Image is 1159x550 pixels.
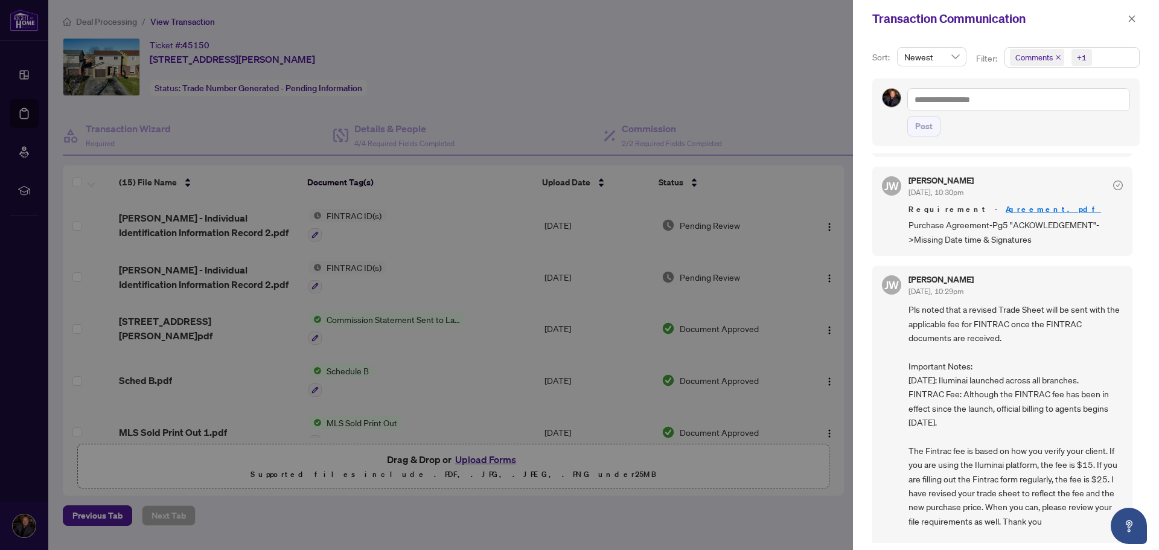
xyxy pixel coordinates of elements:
p: Sort: [872,51,892,64]
span: [DATE], 10:30pm [908,188,963,197]
p: Filter: [976,52,999,65]
span: Requirement - [908,203,1123,216]
div: Transaction Communication [872,10,1124,28]
button: Post [907,116,940,136]
span: close [1128,14,1136,23]
button: Open asap [1111,508,1147,544]
img: Profile Icon [883,89,901,107]
span: Comments [1010,49,1064,66]
span: [DATE], 10:29pm [908,287,963,296]
h5: [PERSON_NAME] [908,176,974,185]
a: Agreement.pdf [1006,204,1101,214]
div: +1 [1077,51,1087,63]
span: JW [884,177,899,194]
span: JW [884,277,899,293]
span: Newest [904,48,959,66]
h5: [PERSON_NAME] [908,275,974,284]
span: Purchase Agreement-Pg5 "ACKOWLEDGEMENT"->Missing Date time & Signatures [908,218,1123,246]
span: Comments [1015,51,1053,63]
span: close [1055,54,1061,60]
span: check-circle [1113,181,1123,190]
